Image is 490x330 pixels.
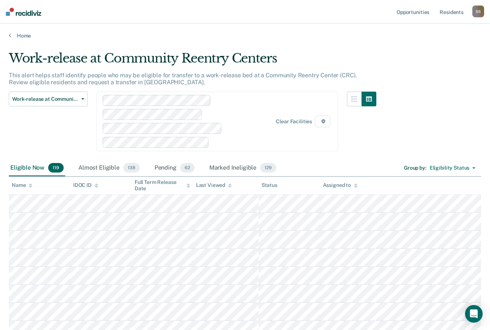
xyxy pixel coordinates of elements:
[180,163,195,173] span: 62
[6,8,41,16] img: Recidiviz
[472,6,484,17] div: S S
[404,165,426,171] div: Group by :
[262,182,277,188] div: Status
[9,72,357,86] p: This alert helps staff identify people who may be eligible for transfer to a work-release bed at ...
[208,160,278,176] div: Marked Ineligible129
[9,92,88,106] button: Work-release at Community Reentry Centers
[430,165,469,171] div: Eligibility Status
[9,51,376,72] div: Work-release at Community Reentry Centers
[276,118,312,125] div: Clear facilities
[9,32,481,39] a: Home
[323,182,358,188] div: Assigned to
[48,163,64,173] span: 119
[135,179,190,192] div: Full Term Release Date
[196,182,232,188] div: Last Viewed
[9,160,65,176] div: Eligible Now119
[12,96,78,102] span: Work-release at Community Reentry Centers
[12,182,32,188] div: Name
[260,163,276,173] span: 129
[123,163,140,173] span: 138
[77,160,141,176] div: Almost Eligible138
[73,182,98,188] div: IDOC ID
[426,162,479,174] button: Eligibility Status
[465,305,483,323] div: Open Intercom Messenger
[153,160,196,176] div: Pending62
[472,6,484,17] button: SS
